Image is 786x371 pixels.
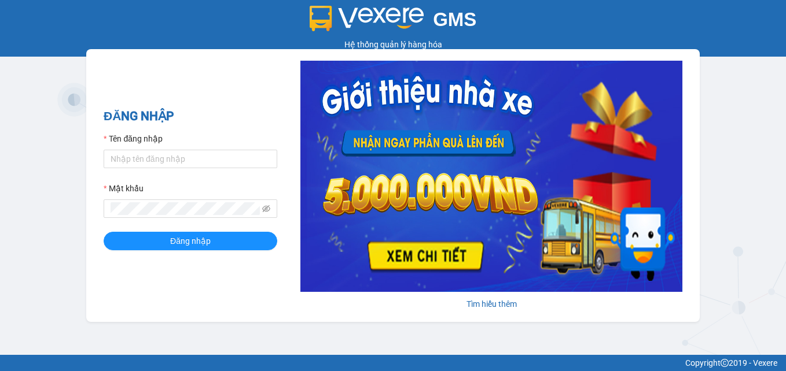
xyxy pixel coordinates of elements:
input: Mật khẩu [111,202,260,215]
img: logo 2 [310,6,424,31]
h2: ĐĂNG NHẬP [104,107,277,126]
div: Copyright 2019 - Vexere [9,357,777,369]
span: GMS [433,9,476,30]
button: Đăng nhập [104,232,277,250]
label: Mật khẩu [104,182,144,195]
img: banner-0 [300,61,682,292]
span: eye-invisible [262,205,270,213]
label: Tên đăng nhập [104,132,163,145]
span: copyright [721,359,729,367]
input: Tên đăng nhập [104,150,277,168]
span: Đăng nhập [170,235,211,247]
div: Tìm hiểu thêm [300,298,682,310]
div: Hệ thống quản lý hàng hóa [3,38,783,51]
